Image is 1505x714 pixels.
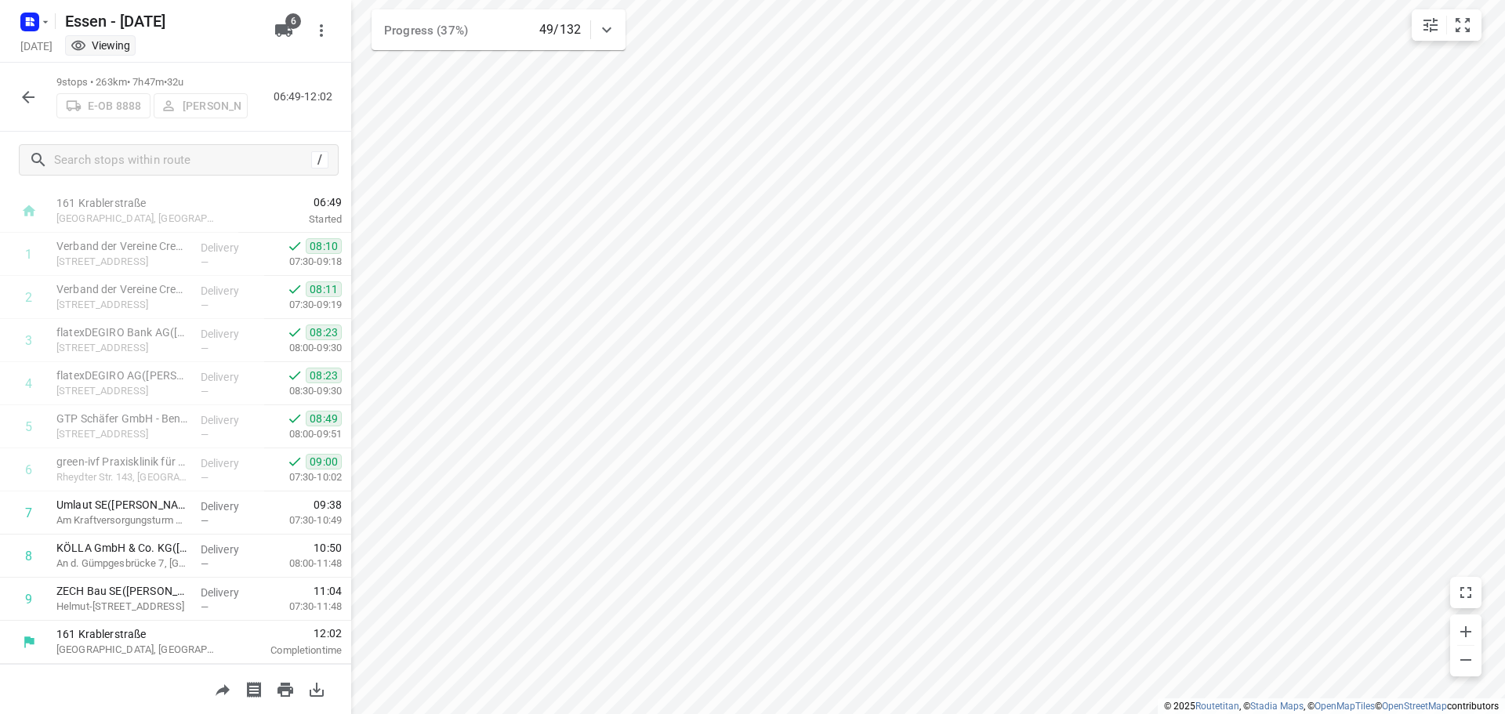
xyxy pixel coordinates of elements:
p: Delivery [201,542,259,557]
p: Started [238,212,342,227]
p: Verband der Vereine Creditreform e.V.(Roman Grund) [56,238,188,254]
span: — [201,515,209,527]
p: green-ivf Praxisklinik für Reproduktionsmedizin und Endokrinologie (BAG) ([PERSON_NAME]) [56,454,188,469]
p: 161 Krablerstraße [56,195,219,211]
span: 09:38 [314,497,342,513]
p: [STREET_ADDRESS] [56,254,188,270]
p: Rheydter Str. 143, [GEOGRAPHIC_DATA] [56,469,188,485]
span: 08:10 [306,238,342,254]
span: 09:00 [306,454,342,469]
div: 6 [25,462,32,477]
p: [STREET_ADDRESS] [56,340,188,356]
span: 12:02 [238,625,342,641]
a: OpenStreetMap [1382,701,1447,712]
p: Umlaut SE([PERSON_NAME]) [56,497,188,513]
span: 32u [167,76,183,88]
p: 07:30-09:18 [264,254,342,270]
div: 5 [25,419,32,434]
p: 08:00-11:48 [264,556,342,571]
svg: Done [287,281,303,297]
svg: Done [287,411,303,426]
div: 1 [25,247,32,262]
span: — [201,386,209,397]
a: Routetitan [1195,701,1239,712]
p: 08:00-09:30 [264,340,342,356]
span: Progress (37%) [384,24,468,38]
p: [STREET_ADDRESS] [56,426,188,442]
p: 07:30-10:49 [264,513,342,528]
span: Print route [270,681,301,696]
p: Am Kraftversorgungsturm 3, [GEOGRAPHIC_DATA] [56,513,188,528]
a: OpenMapTiles [1315,701,1375,712]
div: 2 [25,290,32,305]
span: Download route [301,681,332,696]
p: Delivery [201,585,259,600]
div: 4 [25,376,32,391]
div: 9 [25,592,32,607]
p: Delivery [201,240,259,256]
span: — [201,558,209,570]
p: 161 Krablerstraße [56,626,219,642]
p: Verband der Vereine Creditreform e.V.(Roman Grund) [56,281,188,297]
input: Search stops within route [54,148,311,172]
p: 9 stops • 263km • 7h47m [56,75,248,90]
p: [GEOGRAPHIC_DATA], [GEOGRAPHIC_DATA] [56,642,219,658]
svg: Done [287,368,303,383]
p: ZECH Bau SE(Claus Wehmeyer) [56,583,188,599]
span: — [201,299,209,311]
span: 08:49 [306,411,342,426]
p: Delivery [201,369,259,385]
p: Delivery [201,498,259,514]
p: Delivery [201,283,259,299]
p: flatexDEGIRO Bank AG(Simone Strunk) [56,324,188,340]
span: Share route [207,681,238,696]
span: 6 [285,13,301,29]
p: Completion time [238,643,342,658]
span: 10:50 [314,540,342,556]
p: 06:49-12:02 [274,89,339,105]
button: 6 [268,15,299,46]
span: — [201,256,209,268]
p: KÖLLA GmbH & Co. KG(Petra Metten) [56,540,188,556]
span: — [201,472,209,484]
div: You are currently in view mode. To make any changes, go to edit project. [71,38,130,53]
span: Print shipping labels [238,681,270,696]
p: Delivery [201,455,259,471]
button: Fit zoom [1447,9,1478,41]
span: — [201,429,209,440]
p: GTP Schäfer GmbH - Benzstr.([PERSON_NAME]) [56,411,188,426]
svg: Done [287,454,303,469]
p: 08:00-09:51 [264,426,342,442]
p: 07:30-10:02 [264,469,342,485]
li: © 2025 , © , © © contributors [1164,701,1499,712]
span: 08:11 [306,281,342,297]
p: 49/132 [539,20,581,39]
a: Stadia Maps [1250,701,1304,712]
p: 07:30-11:48 [264,599,342,614]
p: [STREET_ADDRESS] [56,383,188,399]
span: • [164,76,167,88]
div: 3 [25,333,32,348]
p: Delivery [201,412,259,428]
div: Progress (37%)49/132 [372,9,626,50]
p: 07:30-09:19 [264,297,342,313]
p: [STREET_ADDRESS] [56,297,188,313]
p: An d. Gümpgesbrücke 7, Kaarst [56,556,188,571]
p: Delivery [201,326,259,342]
span: 08:23 [306,368,342,383]
span: — [201,601,209,613]
svg: Done [287,238,303,254]
div: 7 [25,506,32,520]
p: [GEOGRAPHIC_DATA], [GEOGRAPHIC_DATA] [56,211,219,227]
button: Map settings [1415,9,1446,41]
span: 08:23 [306,324,342,340]
span: 06:49 [238,194,342,210]
svg: Done [287,324,303,340]
p: 08:30-09:30 [264,383,342,399]
div: small contained button group [1412,9,1481,41]
span: — [201,343,209,354]
span: 11:04 [314,583,342,599]
div: 8 [25,549,32,564]
p: Helmut-Kohl-Ring 4, Kaarst [56,599,188,614]
p: flatexDEGIRO AG(Ellen Heindrich) [56,368,188,383]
